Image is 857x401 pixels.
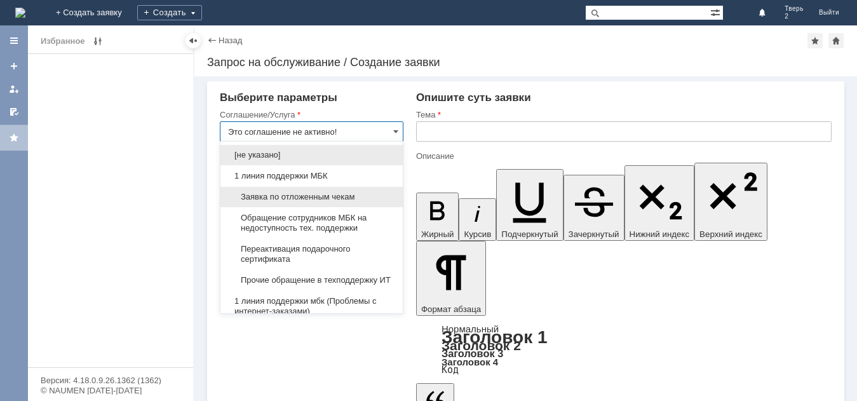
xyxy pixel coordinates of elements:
span: Редактирование избранного [90,34,105,49]
span: 1 линия поддержки МБК [228,171,395,181]
div: Описание [416,152,829,160]
button: Зачеркнутый [563,175,624,241]
div: Формат абзаца [416,325,832,374]
button: Нижний индекс [624,165,695,241]
span: Прочие обращение в техподдержку ИТ [228,275,395,285]
span: Обращение сотрудников МБК на недоступность тех. поддержки [228,213,395,233]
div: Сделать домашней страницей [828,33,844,48]
a: Заголовок 2 [442,338,521,353]
span: Заявка по отложенным чекам [228,192,395,202]
a: Создать заявку [4,56,24,76]
span: 1 линия поддержки мбк (Проблемы с интернет-заказами) [228,296,395,316]
div: Запрос на обслуживание / Создание заявки [207,56,844,69]
button: Формат абзаца [416,241,486,316]
span: Опишите суть заявки [416,92,531,104]
a: Мои согласования [4,102,24,122]
span: Верхний индекс [699,229,762,239]
div: Добавить в избранное [807,33,823,48]
a: Код [442,364,459,376]
span: Нижний индекс [630,229,690,239]
span: Жирный [421,229,454,239]
button: Курсив [459,198,496,241]
div: Тема [416,111,829,119]
div: Скрыть меню [186,33,201,48]
span: Выберите параметры [220,92,337,104]
button: Жирный [416,193,459,241]
span: [не указано] [228,150,395,160]
span: 2 [785,13,804,20]
span: Формат абзаца [421,304,481,314]
button: Верхний индекс [694,163,767,241]
button: Подчеркнутый [496,169,563,241]
div: Избранное [41,34,85,49]
a: Перейти на домашнюю страницу [15,8,25,18]
span: Подчеркнутый [501,229,558,239]
div: © NAUMEN [DATE]-[DATE] [41,386,180,395]
a: Мои заявки [4,79,24,99]
span: Зачеркнутый [569,229,619,239]
span: Расширенный поиск [710,6,723,18]
a: Заголовок 1 [442,327,548,347]
span: Переактивация подарочного сертификата [228,244,395,264]
a: Заголовок 3 [442,348,503,359]
div: Создать [137,5,202,20]
a: Заголовок 4 [442,357,498,367]
a: Назад [219,36,242,45]
span: Курсив [464,229,491,239]
span: Тверь [785,5,804,13]
a: Нормальный [442,323,499,334]
img: logo [15,8,25,18]
div: Соглашение/Услуга [220,111,401,119]
div: Версия: 4.18.0.9.26.1362 (1362) [41,376,180,384]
